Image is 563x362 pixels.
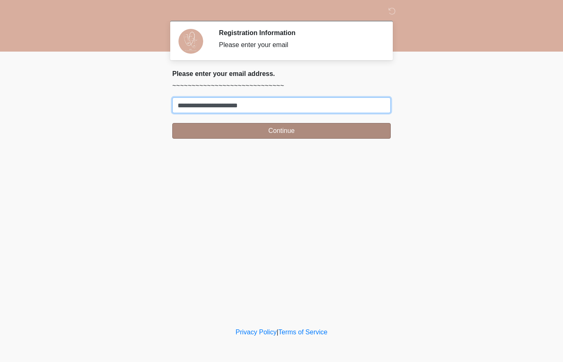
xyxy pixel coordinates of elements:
button: Continue [172,123,391,139]
h2: Please enter your email address. [172,70,391,78]
img: DM Studio Logo [164,6,175,17]
a: | [277,329,278,336]
a: Terms of Service [278,329,327,336]
p: ~~~~~~~~~~~~~~~~~~~~~~~~~~~~~ [172,81,391,91]
img: Agent Avatar [178,29,203,54]
h2: Registration Information [219,29,378,37]
a: Privacy Policy [236,329,277,336]
div: Please enter your email [219,40,378,50]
